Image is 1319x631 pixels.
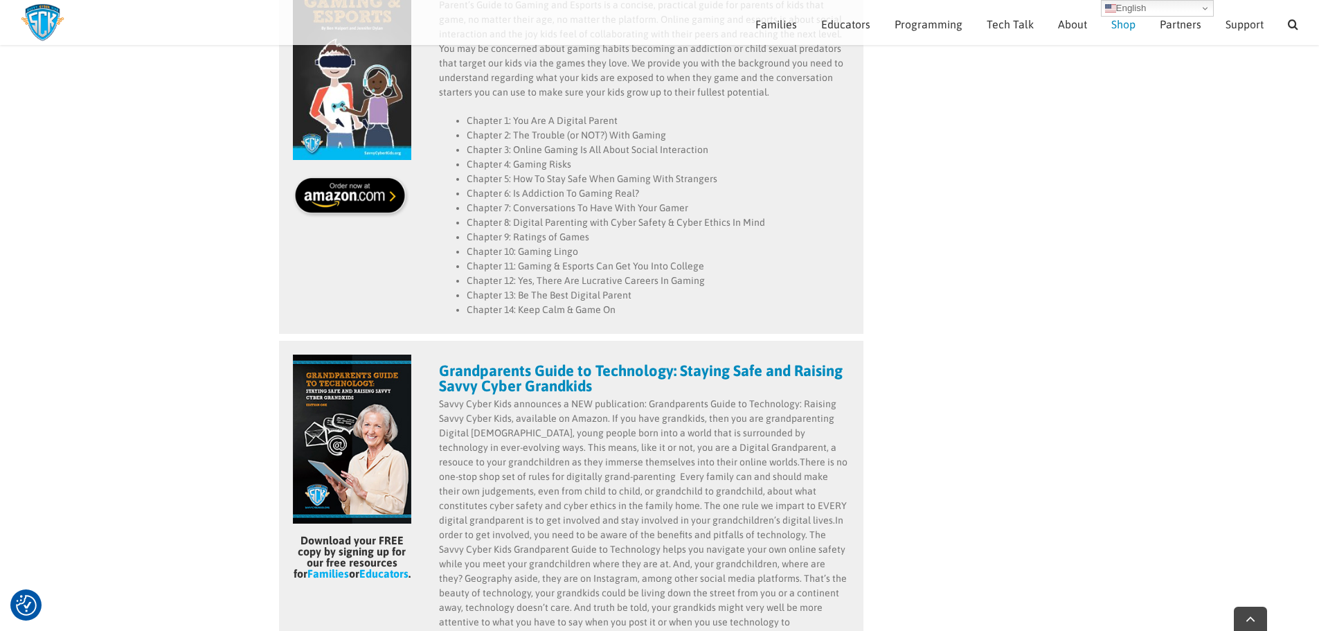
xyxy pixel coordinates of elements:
[1111,19,1136,30] span: Shop
[895,19,962,30] span: Programming
[467,186,850,201] li: Chapter 6: Is Addiction To Gaming Real?
[467,303,850,317] li: Chapter 14: Keep Calm & Game On
[439,558,847,598] span: they are at. And, your grandchildren, where are they? Geography aside, they are on Instagram, amo...
[1105,3,1116,14] img: en
[467,143,850,157] li: Chapter 3: Online Gaming Is All About Social Interaction
[467,172,850,186] li: Chapter 5: How To Stay Safe When Gaming With Strangers
[467,215,850,230] li: Chapter 8: Digital Parenting with Cyber Safety & Cyber Ethics In Mind
[467,157,850,172] li: Chapter 4: Gaming Risks
[467,201,850,215] li: Chapter 7: Conversations To Have With Your Gamer
[821,19,870,30] span: Educators
[467,259,850,274] li: Chapter 11: Gaming & Esports Can Get You Into College
[21,3,64,42] img: Savvy Cyber Kids Logo
[467,288,850,303] li: Chapter 13: Be The Best Digital Parent
[467,114,850,128] li: Chapter 1: You Are A Digital Parent
[439,362,843,395] strong: Grandparents Guide to Technology: Staying Safe and Raising Savvy Cyber Grandkids
[1058,19,1087,30] span: About
[467,274,850,288] li: Chapter 12: Yes, There Are Lucrative Careers In Gaming
[16,595,37,616] img: Revisit consent button
[293,535,411,579] h5: Download your FREE copy by signing up for our free resources for or .
[467,245,850,259] li: Chapter 10: Gaming Lingo
[467,128,850,143] li: Chapter 2: The Trouble (or NOT?) With Gaming
[467,230,850,245] li: Chapter 9: Ratings of Games
[293,175,411,218] img: Order on Amazon!
[439,500,847,526] span: safety and cyber ethics in the family home. The one rule we impart to EVERY digital grandparent i...
[1226,19,1264,30] span: Support
[307,567,349,580] a: Families
[1160,19,1201,30] span: Partners
[987,19,1034,30] span: Tech Talk
[16,595,37,616] button: Consent Preferences
[359,567,409,580] a: Educators
[755,19,797,30] span: Families
[293,355,411,524] img: books-GPG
